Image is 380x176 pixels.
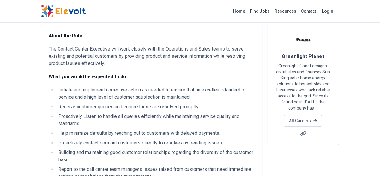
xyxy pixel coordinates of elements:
[56,113,255,127] li: Proactively Listen to handle all queries efficiently while maintaining service quality and standa...
[56,103,255,110] li: Receive customer queries and ensure these are resolved promptly.
[231,6,248,16] a: Home
[282,54,324,59] span: Greenlight Planet
[275,63,332,111] p: Greenlight Planet designs, distributes and finances Sun King solar home energy solutions to house...
[49,45,255,67] p: The Contact Center Executive will work closely with the Operations and Sales teams to serve exist...
[296,32,311,47] img: Greenlight Planet
[56,86,255,101] li: Initiate and implement corrective action as needed to ensure that an excellent standard of servic...
[56,130,255,137] li: Help minimize defaults by reaching out to customers with delayed payments.
[284,115,322,127] a: All Careers
[56,139,255,147] li: Proactively contact dormant customers directly to resolve any pending issues.
[318,5,337,17] a: Login
[41,5,86,17] img: Elevolt
[350,147,380,176] iframe: Chat Widget
[49,74,126,79] strong: What you would be expected to do
[299,6,318,16] a: Contact
[248,6,272,16] a: Find Jobs
[49,33,84,39] strong: About the Role:
[272,6,299,16] a: Resources
[56,149,255,163] li: Building and maintaining good customer relationships regarding the diversity of the customer base.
